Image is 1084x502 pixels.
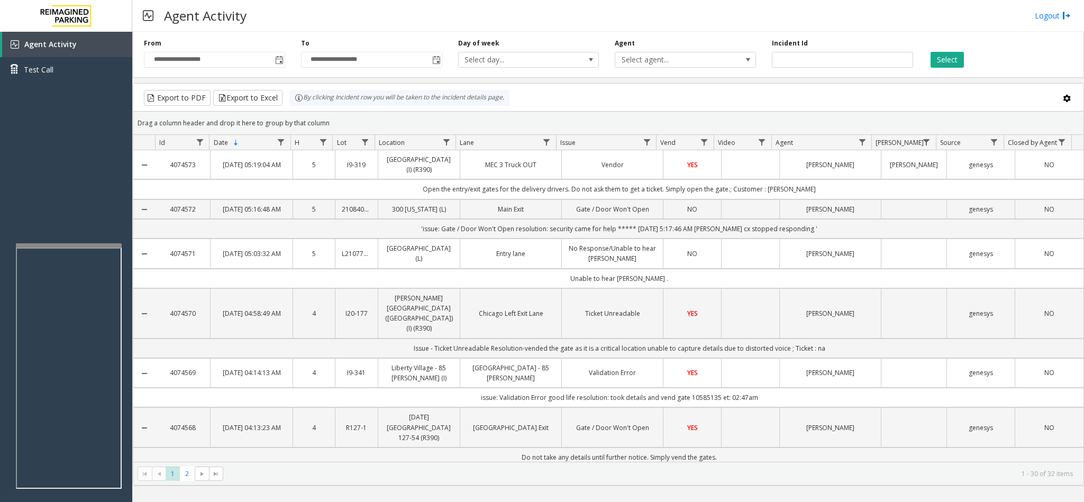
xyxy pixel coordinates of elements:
[670,308,715,318] a: YES
[953,249,1009,259] a: genesys
[467,423,555,433] a: [GEOGRAPHIC_DATA] Exit
[295,94,303,102] img: infoIcon.svg
[2,32,132,57] a: Agent Activity
[342,160,371,170] a: I9-319
[161,423,204,433] a: 4074568
[143,3,153,29] img: pageIcon
[316,135,330,149] a: H Filter Menu
[1044,205,1054,214] span: NO
[11,40,19,49] img: 'icon'
[209,467,223,481] span: Go to the last page
[193,135,207,149] a: Id Filter Menu
[133,424,155,432] a: Collapse Details
[217,249,286,259] a: [DATE] 05:03:32 AM
[385,204,454,214] a: 300 [US_STATE] (L)
[161,160,204,170] a: 4074573
[1008,138,1057,147] span: Closed by Agent
[217,423,286,433] a: [DATE] 04:13:23 AM
[385,363,454,383] a: Liberty Village - 85 [PERSON_NAME] (I)
[295,138,299,147] span: H
[1035,10,1071,21] a: Logout
[299,423,329,433] a: 4
[342,249,371,259] a: L21077700
[133,369,155,378] a: Collapse Details
[198,470,206,478] span: Go to the next page
[299,204,329,214] a: 5
[155,448,1083,467] td: Do not take any details until further notice. Simply vend the gates.
[560,138,576,147] span: Issue
[1022,249,1077,259] a: NO
[1044,249,1054,258] span: NO
[568,423,657,433] a: Gate / Door Won't Open
[1022,308,1077,318] a: NO
[953,308,1009,318] a: genesys
[786,204,875,214] a: [PERSON_NAME]
[467,204,555,214] a: Main Exit
[1044,368,1054,377] span: NO
[144,90,211,106] button: Export to PDF
[299,368,329,378] a: 4
[217,368,286,378] a: [DATE] 04:14:13 AM
[155,219,1083,239] td: 'issue: Gate / Door Won't Open resolution: security came for help ***** [DATE] 5:17:46 AM [PERSON...
[786,423,875,433] a: [PERSON_NAME]
[460,138,474,147] span: Lane
[953,368,1009,378] a: genesys
[217,308,286,318] a: [DATE] 04:58:49 AM
[786,368,875,378] a: [PERSON_NAME]
[467,249,555,259] a: Entry lane
[467,363,555,383] a: [GEOGRAPHIC_DATA] - 85 [PERSON_NAME]
[133,135,1083,462] div: Data table
[133,161,155,169] a: Collapse Details
[155,339,1083,358] td: Issue - Ticket Unreadable Resolution-vended the gate as it is a critical location unable to captu...
[1022,160,1077,170] a: NO
[337,138,347,147] span: Lot
[161,249,204,259] a: 4074571
[133,205,155,214] a: Collapse Details
[273,52,285,67] span: Toggle popup
[1022,423,1077,433] a: NO
[467,308,555,318] a: Chicago Left Exit Lane
[670,368,715,378] a: YES
[385,243,454,263] a: [GEOGRAPHIC_DATA] (L)
[342,308,371,318] a: I20-177
[161,204,204,214] a: 4074572
[379,138,405,147] span: Location
[670,160,715,170] a: YES
[568,204,657,214] a: Gate / Door Won't Open
[940,138,961,147] span: Source
[1062,10,1071,21] img: logout
[133,250,155,258] a: Collapse Details
[155,179,1083,199] td: Open the entry/exit gates for the delivery drivers. Do not ask them to get a ticket. Simply open ...
[385,154,454,175] a: [GEOGRAPHIC_DATA] (I) (R390)
[640,135,654,149] a: Issue Filter Menu
[687,368,698,377] span: YES
[24,39,77,49] span: Agent Activity
[919,135,934,149] a: Parker Filter Menu
[195,467,209,481] span: Go to the next page
[299,249,329,259] a: 5
[161,368,204,378] a: 4074569
[687,205,697,214] span: NO
[697,135,712,149] a: Vend Filter Menu
[217,160,286,170] a: [DATE] 05:19:04 AM
[180,467,194,481] span: Page 2
[540,135,554,149] a: Lane Filter Menu
[568,368,657,378] a: Validation Error
[342,368,371,378] a: I9-341
[155,269,1083,288] td: Unable to hear [PERSON_NAME] .
[953,204,1009,214] a: genesys
[230,469,1073,478] kendo-pager-info: 1 - 30 of 32 items
[214,138,228,147] span: Date
[133,309,155,318] a: Collapse Details
[1044,423,1054,432] span: NO
[467,160,555,170] a: MEC 3 Truck OUT
[1044,160,1054,169] span: NO
[615,39,635,48] label: Agent
[342,423,371,433] a: R127-1
[568,308,657,318] a: Ticket Unreadable
[786,308,875,318] a: [PERSON_NAME]
[687,309,698,318] span: YES
[159,138,165,147] span: Id
[670,423,715,433] a: YES
[687,160,698,169] span: YES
